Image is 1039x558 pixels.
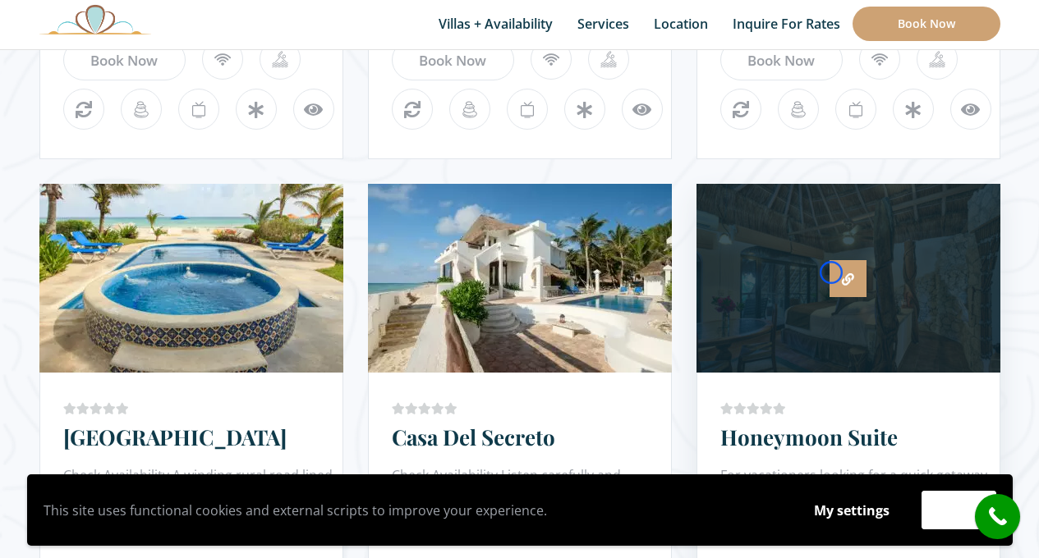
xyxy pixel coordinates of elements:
[922,491,996,529] button: Accept
[798,492,905,529] button: My settings
[975,494,1020,539] a: call
[63,464,343,530] div: Check Availability A winding rural road lined with endless palms leads you to the ...
[44,498,782,523] p: This site uses functional cookies and external scripts to improve your experience.
[720,464,1000,530] div: For vacationers looking for a quick getaway, nestle yourself in Palapa Papa [PERSON_NAME]’s ocean...
[39,4,151,34] img: Awesome Logo
[853,7,1000,41] a: Book Now
[392,464,671,530] div: Check Availability Listen carefully and become the day’s first audience to Casa Secreto’s enchant...
[392,423,555,451] a: Casa Del Secreto
[63,423,287,451] a: [GEOGRAPHIC_DATA]
[720,423,898,451] a: Honeymoon Suite
[392,39,514,80] a: Book Now
[720,39,843,80] a: Book Now
[63,39,186,80] a: Book Now
[979,498,1016,535] i: call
